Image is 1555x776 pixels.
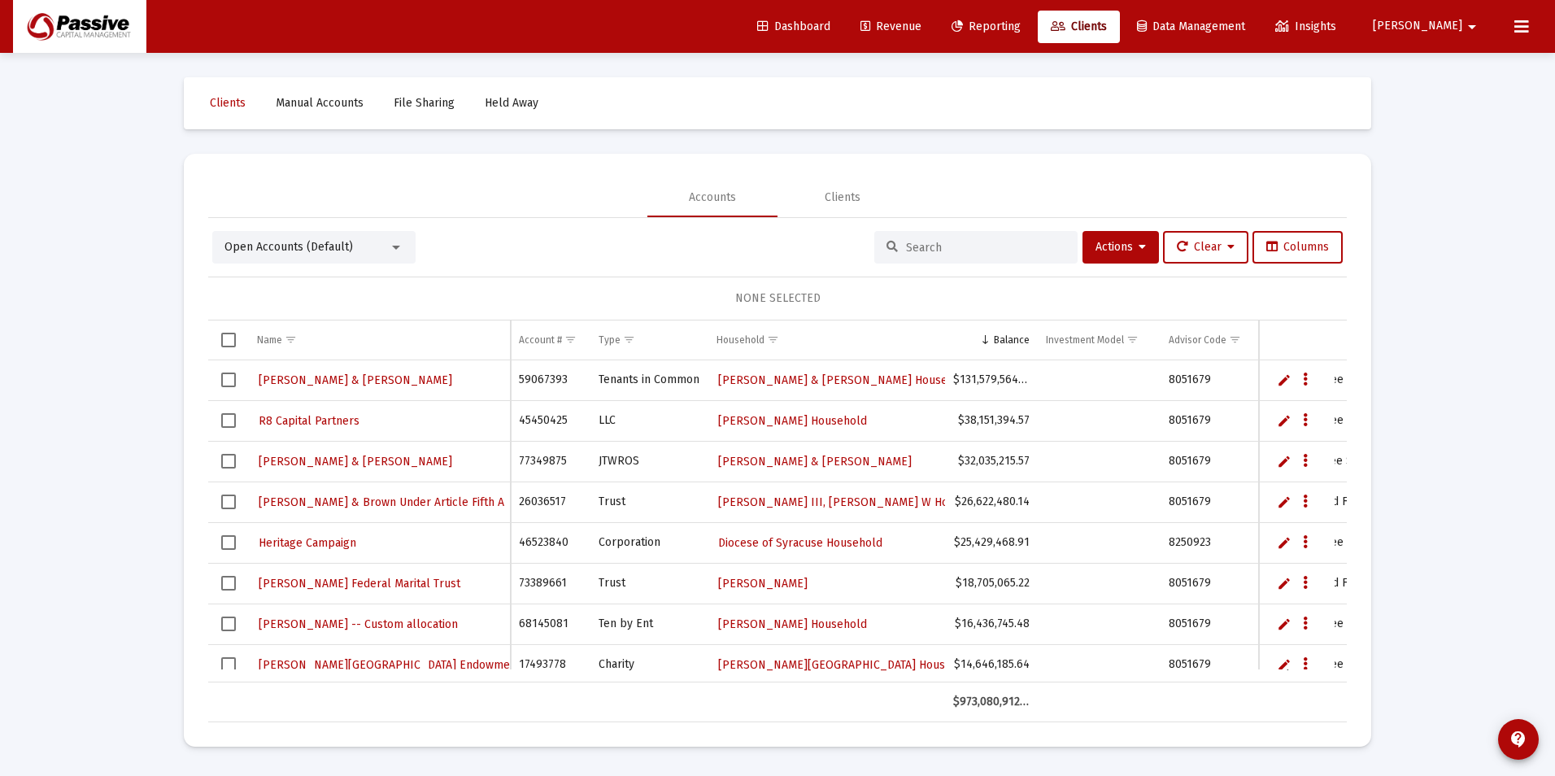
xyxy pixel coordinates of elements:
[718,414,867,428] span: [PERSON_NAME] Household
[249,320,511,360] td: Column Name
[757,20,830,33] span: Dashboard
[1258,320,1418,360] td: Column Fee Structure(s)
[1277,413,1291,428] a: Edit
[511,522,590,563] td: 46523840
[1258,482,1418,522] td: PCM Standard Fee Schedule
[511,604,590,644] td: 68145081
[945,604,1038,644] td: $16,436,745.48
[1252,231,1343,264] button: Columns
[945,441,1038,482] td: $32,035,215.57
[1277,495,1291,509] a: Edit
[717,572,809,595] a: [PERSON_NAME]
[1258,604,1418,644] td: 30bps Flat Fee Schedule
[1124,11,1258,43] a: Data Management
[1038,320,1161,360] td: Column Investment Model
[717,334,764,347] div: Household
[717,653,977,677] a: [PERSON_NAME][GEOGRAPHIC_DATA] Household
[259,577,460,591] span: [PERSON_NAME] Federal Marital Trust
[1258,400,1418,441] td: 30bps Flat Fee Schedule
[945,320,1038,360] td: Column Balance
[511,563,590,604] td: 73389661
[1277,617,1291,631] a: Edit
[1277,657,1291,672] a: Edit
[259,658,521,672] span: [PERSON_NAME][GEOGRAPHIC_DATA] Endowment
[221,576,236,591] div: Select row
[221,290,1334,307] div: NONE SELECTED
[259,455,452,469] span: [PERSON_NAME] & [PERSON_NAME]
[1051,20,1107,33] span: Clients
[394,96,455,110] span: File Sharing
[221,657,236,672] div: Select row
[1177,240,1235,254] span: Clear
[590,320,708,360] td: Column Type
[994,334,1030,347] div: Balance
[1161,400,1258,441] td: 8051679
[257,613,460,636] a: [PERSON_NAME] -- Custom allocation
[1229,334,1241,346] span: Show filter options for column 'Advisor Code'
[1509,730,1528,749] mat-icon: contact_support
[1258,563,1418,604] td: PCM Standard Fee Schedule
[259,414,359,428] span: R8 Capital Partners
[718,455,912,469] span: [PERSON_NAME] & [PERSON_NAME]
[259,536,356,550] span: Heritage Campaign
[945,400,1038,441] td: $38,151,394.57
[257,490,506,514] a: [PERSON_NAME] & Brown Under Article Fifth A
[1275,20,1336,33] span: Insights
[717,613,869,636] a: [PERSON_NAME] Household
[511,482,590,522] td: 26036517
[1137,20,1245,33] span: Data Management
[1163,231,1248,264] button: Clear
[1161,522,1258,563] td: 8250923
[717,409,869,433] a: [PERSON_NAME] Household
[1277,535,1291,550] a: Edit
[259,495,504,509] span: [PERSON_NAME] & Brown Under Article Fifth A
[1161,482,1258,522] td: 8051679
[1258,360,1418,401] td: 10bps Flat Fee Schedule
[945,522,1038,563] td: $25,429,468.91
[744,11,843,43] a: Dashboard
[259,373,452,387] span: [PERSON_NAME] & [PERSON_NAME]
[1373,20,1462,33] span: [PERSON_NAME]
[952,20,1021,33] span: Reporting
[381,87,468,120] a: File Sharing
[1262,11,1349,43] a: Insights
[511,320,590,360] td: Column Account #
[1161,441,1258,482] td: 8051679
[1095,240,1146,254] span: Actions
[945,563,1038,604] td: $18,705,065.22
[1258,441,1418,482] td: 15bps Flat Fee Schedule
[276,96,364,110] span: Manual Accounts
[221,535,236,550] div: Select row
[221,413,236,428] div: Select row
[1277,576,1291,591] a: Edit
[263,87,377,120] a: Manual Accounts
[825,190,860,206] div: Clients
[1169,334,1226,347] div: Advisor Code
[1126,334,1139,346] span: Show filter options for column 'Investment Model'
[564,334,577,346] span: Show filter options for column 'Account #'
[717,490,992,514] a: [PERSON_NAME] III, [PERSON_NAME] W Household
[717,450,913,473] a: [PERSON_NAME] & [PERSON_NAME]
[953,694,1030,710] div: $973,080,912.07
[1046,334,1124,347] div: Investment Model
[511,360,590,401] td: 59067393
[208,320,1347,722] div: Data grid
[945,644,1038,685] td: $14,646,185.64
[472,87,551,120] a: Held Away
[718,373,971,387] span: [PERSON_NAME] & [PERSON_NAME] Household
[718,495,991,509] span: [PERSON_NAME] III, [PERSON_NAME] W Household
[1082,231,1159,264] button: Actions
[1161,563,1258,604] td: 8051679
[590,644,708,685] td: Charity
[519,334,562,347] div: Account #
[590,400,708,441] td: LLC
[197,87,259,120] a: Clients
[590,563,708,604] td: Trust
[718,617,867,631] span: [PERSON_NAME] Household
[257,653,522,677] a: [PERSON_NAME][GEOGRAPHIC_DATA] Endowment
[221,333,236,347] div: Select all
[1038,11,1120,43] a: Clients
[945,482,1038,522] td: $26,622,480.14
[221,373,236,387] div: Select row
[485,96,538,110] span: Held Away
